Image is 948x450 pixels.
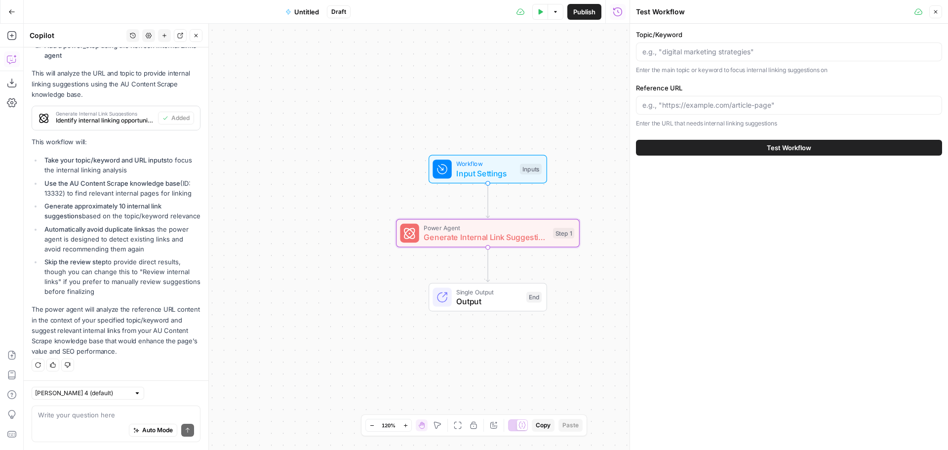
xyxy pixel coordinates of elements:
[279,4,325,20] button: Untitled
[424,231,548,243] span: Generate Internal Link Suggestions
[536,421,551,430] span: Copy
[642,100,936,110] input: e.g., "https://example.com/article-page"
[35,388,130,398] input: Claude Sonnet 4 (default)
[32,68,200,99] p: This will analyze the URL and topic to provide internal linking suggestions using the AU Content ...
[767,143,811,153] span: Test Workflow
[56,116,154,125] span: Identify internal linking opportunities from AU Content Scrape knowledge base based on the topic/...
[42,224,200,254] li: as the power agent is designed to detect existing links and avoid recommending them again
[30,31,123,41] div: Copilot
[636,65,942,75] p: Enter the main topic or keyword to focus internal linking suggestions on
[294,7,319,17] span: Untitled
[558,419,583,432] button: Paste
[532,419,554,432] button: Copy
[158,112,194,124] button: Added
[44,156,167,164] strong: Take your topic/keyword and URL inputs
[44,179,180,187] strong: Use the AU Content Scrape knowledge base
[44,225,148,233] strong: Automatically avoid duplicate links
[129,424,177,437] button: Auto Mode
[636,119,942,128] p: Enter the URL that needs internal linking suggestions
[44,258,106,266] strong: Skip the review step
[567,4,601,20] button: Publish
[142,426,173,435] span: Auto Mode
[396,219,580,247] div: Power AgentGenerate Internal Link SuggestionsStep 1
[424,223,548,233] span: Power Agent
[42,155,200,175] li: to focus the internal linking analysis
[642,47,936,57] input: e.g., "digital marketing strategies"
[526,292,542,303] div: End
[562,421,579,430] span: Paste
[456,287,521,296] span: Single Output
[44,202,161,220] strong: Generate approximately 10 internal link suggestions
[32,304,200,357] p: The power agent will analyze the reference URL content in the context of your specified topic/key...
[486,183,489,218] g: Edge from start to step_1
[520,164,542,175] div: Inputs
[32,137,200,147] p: This workflow will:
[42,178,200,198] li: (ID: 13332) to find relevant internal pages for linking
[382,421,395,429] span: 120%
[56,111,154,116] span: Generate Internal Link Suggestions
[42,201,200,221] li: based on the topic/keyword relevance
[573,7,595,17] span: Publish
[331,7,346,16] span: Draft
[636,83,942,93] label: Reference URL
[553,228,574,239] div: Step 1
[636,140,942,156] button: Test Workflow
[396,283,580,312] div: Single OutputOutputEnd
[636,30,942,40] label: Topic/Keyword
[456,295,521,307] span: Output
[171,114,190,123] span: Added
[456,167,515,179] span: Input Settings
[396,155,580,184] div: WorkflowInput SettingsInputs
[42,257,200,296] li: to provide direct results, though you can change this to "Review internal links" if you prefer to...
[486,247,489,282] g: Edge from step_1 to end
[456,159,515,168] span: Workflow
